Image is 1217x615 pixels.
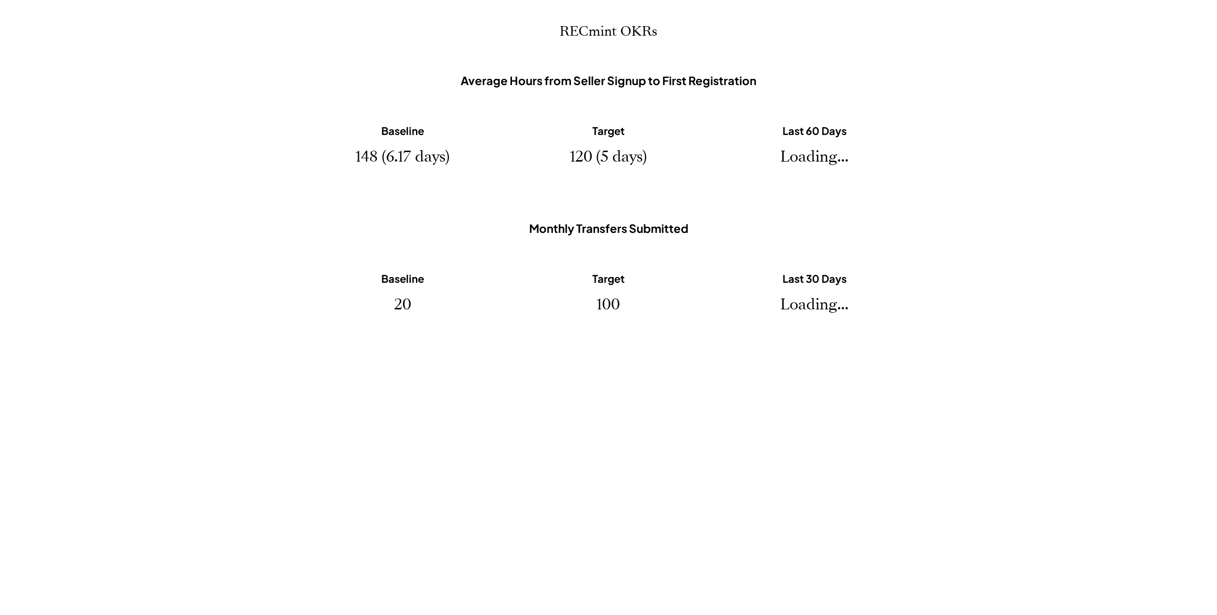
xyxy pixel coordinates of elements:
h3: Target [592,124,625,138]
h2: 20 [394,295,411,314]
h3: Target [592,272,625,286]
h2: Loading... [780,147,849,166]
h2: 148 (6.17 days) [356,147,450,166]
h3: Monthly Transfers Submitted [529,221,688,236]
h2: 100 [597,295,620,314]
h3: Average Hours from Seller Signup to First Registration [461,73,756,88]
h3: Last 60 Days [782,124,847,138]
h3: Baseline [381,124,424,138]
h3: Last 30 Days [782,272,847,286]
h2: RECmint OKRs [560,24,657,40]
h2: Loading... [780,295,849,314]
h3: Baseline [381,272,424,286]
h2: 120 (5 days) [570,147,647,166]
